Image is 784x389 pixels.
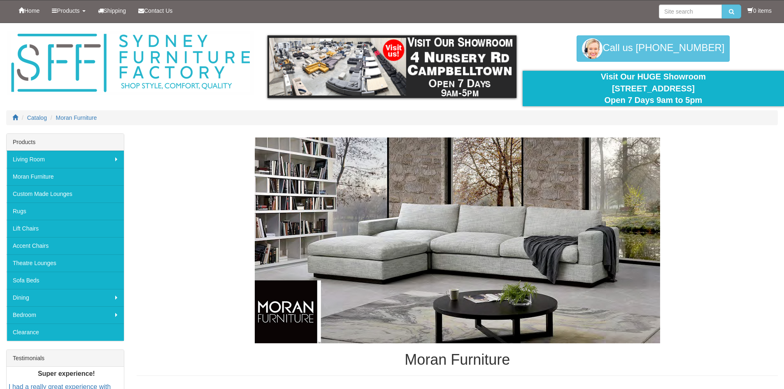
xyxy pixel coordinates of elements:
a: Living Room [7,151,124,168]
a: Catalog [27,114,47,121]
input: Site search [659,5,722,19]
a: Contact Us [132,0,179,21]
li: 0 items [747,7,772,15]
span: Home [24,7,40,14]
h1: Moran Furniture [137,352,778,368]
a: Bedroom [7,306,124,324]
a: Accent Chairs [7,237,124,254]
a: Moran Furniture [56,114,97,121]
a: Dining [7,289,124,306]
div: Visit Our HUGE Showroom [STREET_ADDRESS] Open 7 Days 9am to 5pm [529,71,778,106]
b: Super experience! [38,370,95,377]
img: Moran Furniture [255,137,660,343]
a: Shipping [92,0,133,21]
a: Products [46,0,91,21]
a: Home [12,0,46,21]
span: Contact Us [144,7,172,14]
a: Rugs [7,203,124,220]
img: showroom.gif [268,35,516,98]
span: Shipping [104,7,126,14]
span: Products [57,7,79,14]
a: Theatre Lounges [7,254,124,272]
a: Sofa Beds [7,272,124,289]
a: Clearance [7,324,124,341]
a: Moran Furniture [7,168,124,185]
div: Products [7,134,124,151]
a: Lift Chairs [7,220,124,237]
a: Custom Made Lounges [7,185,124,203]
div: Testimonials [7,350,124,367]
img: Sydney Furniture Factory [7,31,254,95]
